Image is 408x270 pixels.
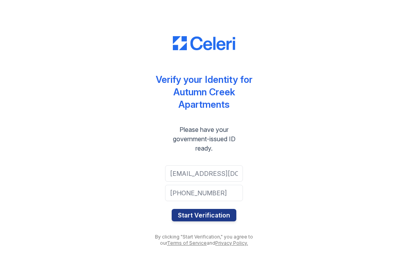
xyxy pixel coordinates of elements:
button: Start Verification [172,209,236,221]
div: By clicking "Start Verification," you agree to our and [149,234,259,246]
a: Terms of Service [167,240,207,246]
input: Email [165,165,243,182]
div: Please have your government-issued ID ready. [149,125,259,153]
img: CE_Logo_Blue-a8612792a0a2168367f1c8372b55b34899dd931a85d93a1a3d3e32e68fde9ad4.png [173,36,235,50]
div: Verify your Identity for Autumn Creek Apartments [149,74,259,111]
input: Phone [165,185,243,201]
a: Privacy Policy. [215,240,248,246]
